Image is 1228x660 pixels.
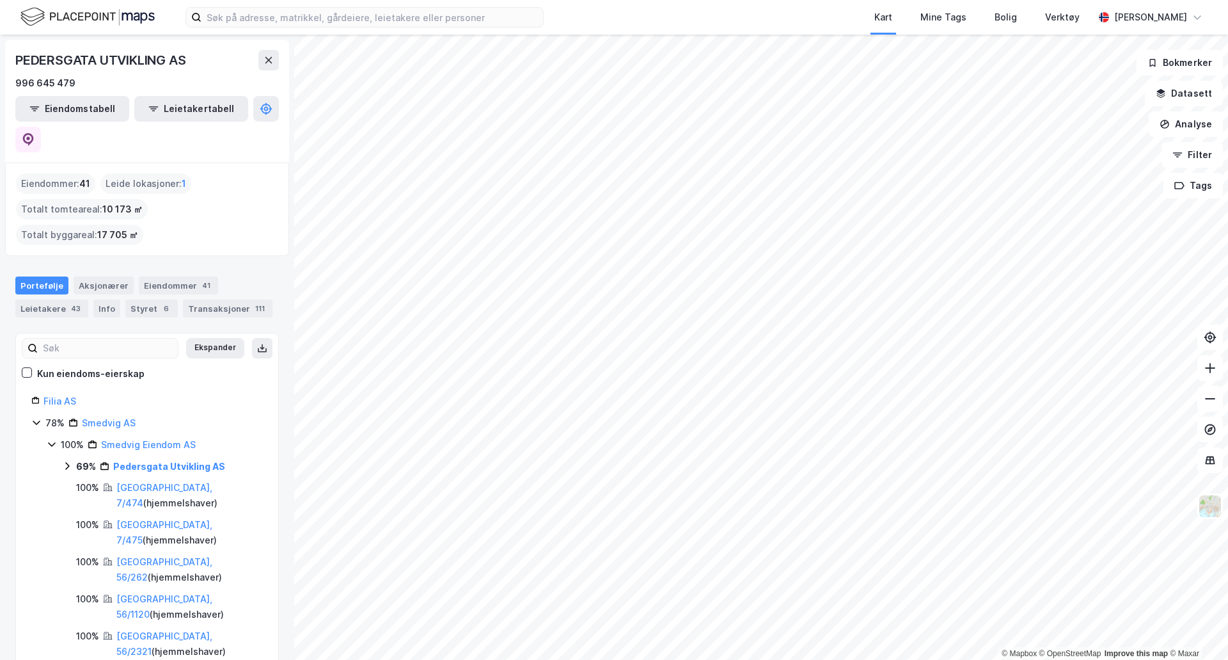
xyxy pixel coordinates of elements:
[1164,599,1228,660] iframe: Chat Widget
[82,417,136,428] a: Smedvig AS
[116,556,212,583] a: [GEOGRAPHIC_DATA], 56/262
[20,6,155,28] img: logo.f888ab2527a4732fd821a326f86c7f29.svg
[139,277,218,294] div: Eiendommer
[37,366,145,382] div: Kun eiendoms-eierskap
[93,300,120,318] div: Info
[76,459,96,474] div: 69%
[134,96,248,122] button: Leietakertabell
[116,629,263,659] div: ( hjemmelshaver )
[76,517,99,533] div: 100%
[1039,649,1101,658] a: OpenStreetMap
[15,96,129,122] button: Eiendomstabell
[1105,649,1168,658] a: Improve this map
[253,302,267,315] div: 111
[116,519,212,545] a: [GEOGRAPHIC_DATA], 7/475
[76,592,99,607] div: 100%
[74,277,134,294] div: Aksjonærer
[38,339,178,358] input: Søk
[995,10,1017,25] div: Bolig
[76,629,99,644] div: 100%
[15,50,188,70] div: PEDERSGATA UTVIKLING AS
[1137,50,1223,76] button: Bokmerker
[874,10,892,25] div: Kart
[16,199,148,220] div: Totalt tomteareal :
[61,437,84,453] div: 100%
[125,300,178,318] div: Styret
[101,439,196,450] a: Smedvig Eiendom AS
[116,554,263,585] div: ( hjemmelshaver )
[116,482,212,508] a: [GEOGRAPHIC_DATA], 7/474
[1164,599,1228,660] div: Kontrollprogram for chat
[43,396,76,406] a: Filia AS
[116,480,263,511] div: ( hjemmelshaver )
[15,300,88,318] div: Leietakere
[100,173,191,194] div: Leide lokasjoner :
[76,480,99,495] div: 100%
[1163,173,1223,198] button: Tags
[1045,10,1080,25] div: Verktøy
[113,461,225,472] a: Pedersgata Utvikling AS
[1161,142,1223,168] button: Filter
[1002,649,1037,658] a: Mapbox
[182,176,186,191] span: 1
[16,225,143,245] div: Totalt byggareal :
[116,593,212,620] a: [GEOGRAPHIC_DATA], 56/1120
[920,10,966,25] div: Mine Tags
[116,517,263,548] div: ( hjemmelshaver )
[68,302,83,315] div: 43
[15,277,68,294] div: Portefølje
[1145,81,1223,106] button: Datasett
[16,173,95,194] div: Eiendommer :
[1149,111,1223,137] button: Analyse
[116,592,263,622] div: ( hjemmelshaver )
[1198,494,1222,519] img: Z
[116,631,212,657] a: [GEOGRAPHIC_DATA], 56/2321
[45,415,65,431] div: 78%
[15,76,75,91] div: 996 645 479
[160,302,173,315] div: 6
[186,338,244,358] button: Ekspander
[76,554,99,570] div: 100%
[201,8,543,27] input: Søk på adresse, matrikkel, gårdeiere, leietakere eller personer
[200,279,213,292] div: 41
[1114,10,1187,25] div: [PERSON_NAME]
[79,176,90,191] span: 41
[102,202,143,217] span: 10 173 ㎡
[97,227,138,243] span: 17 705 ㎡
[183,300,272,318] div: Transaksjoner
